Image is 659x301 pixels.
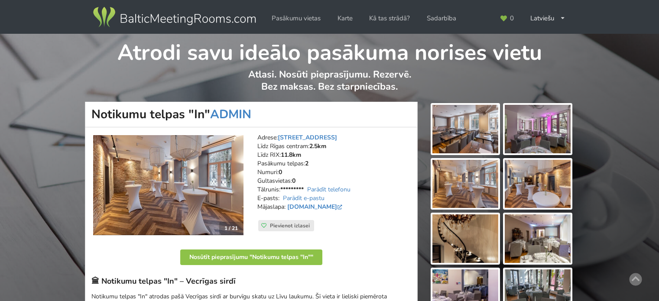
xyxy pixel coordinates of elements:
[432,214,498,263] img: Notikumu telpas "In" | Vecrīga | Pasākumu vieta - galerijas bilde
[432,105,498,153] img: Notikumu telpas "In" | Vecrīga | Pasākumu vieta - galerijas bilde
[432,160,498,208] img: Notikumu telpas "In" | Vecrīga | Pasākumu vieta - galerijas bilde
[210,106,251,123] a: ADMIN
[219,222,243,235] div: 1 / 21
[91,5,257,29] img: Baltic Meeting Rooms
[257,133,411,220] address: Adrese: Līdz Rīgas centram: Līdz RIX: Pasākumu telpas: Numuri: Gultasvietas: Tālrunis: E-pasts: M...
[505,105,571,153] img: Notikumu telpas "In" | Vecrīga | Pasākumu vieta - galerijas bilde
[524,10,571,27] div: Latviešu
[421,10,462,27] a: Sadarbība
[180,249,322,265] button: Nosūtīt pieprasījumu "Notikumu telpas "In""
[510,15,514,22] span: 0
[331,10,359,27] a: Karte
[85,102,418,127] h1: Notikumu telpas "In"
[270,222,310,229] span: Pievienot izlasei
[278,133,337,142] a: [STREET_ADDRESS]
[266,10,327,27] a: Pasākumu vietas
[85,68,574,102] p: Atlasi. Nosūti pieprasījumu. Rezervē. Bez maksas. Bez starpniecības.
[363,10,416,27] a: Kā tas strādā?
[279,168,282,176] strong: 0
[91,276,411,286] h3: 🏛 Notikumu telpas "In" – Vecrīgas sirdī
[505,214,571,263] img: Notikumu telpas "In" | Vecrīga | Pasākumu vieta - galerijas bilde
[309,142,326,150] strong: 2.5km
[287,203,344,211] a: [DOMAIN_NAME]
[93,135,243,236] img: Svinību telpa | Vecrīga | Notikumu telpas "In"
[307,185,351,194] a: Parādīt telefonu
[283,194,325,202] a: Parādīt e-pastu
[281,151,301,159] strong: 11.8km
[85,34,574,67] h1: Atrodi savu ideālo pasākuma norises vietu
[305,159,308,168] strong: 2
[292,177,295,185] strong: 0
[505,160,571,208] img: Notikumu telpas "In" | Vecrīga | Pasākumu vieta - galerijas bilde
[93,135,243,236] a: Svinību telpa | Vecrīga | Notikumu telpas "In" 1 / 21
